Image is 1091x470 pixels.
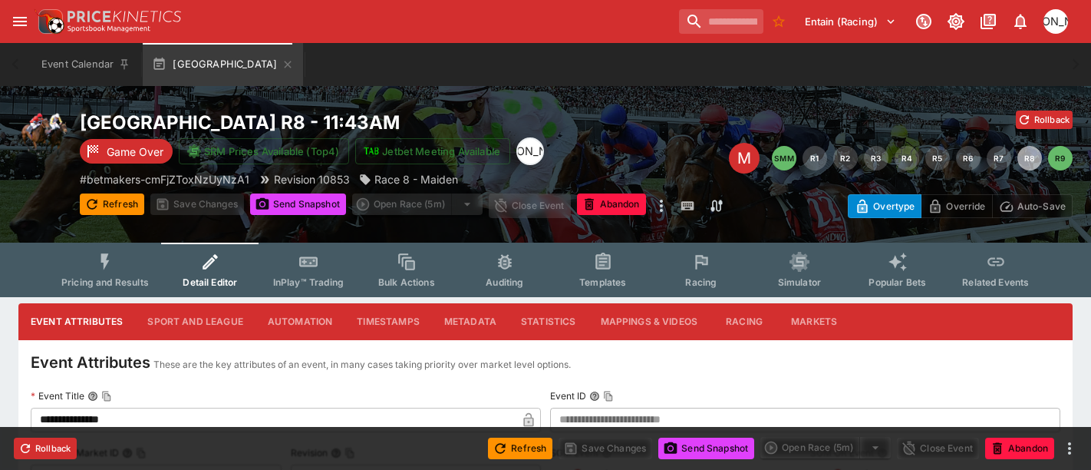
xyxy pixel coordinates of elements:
[974,8,1002,35] button: Documentation
[766,9,791,34] button: No Bookmarks
[962,276,1029,288] span: Related Events
[652,194,671,218] button: more
[1007,8,1034,35] button: Notifications
[355,138,510,164] button: Jetbet Meeting Available
[848,194,921,218] button: Overtype
[80,194,144,215] button: Refresh
[255,303,345,340] button: Automation
[516,137,544,165] div: Jonty Andrew
[31,389,84,402] p: Event Title
[895,146,919,170] button: R4
[364,144,379,159] img: jetbet-logo.svg
[658,438,754,459] button: Send Snapshot
[925,146,950,170] button: R5
[803,146,827,170] button: R1
[274,171,350,187] p: Revision 10853
[32,43,140,86] button: Event Calendar
[987,146,1011,170] button: R7
[179,138,349,164] button: SRM Prices Available (Top4)
[1017,146,1042,170] button: R8
[378,276,435,288] span: Bulk Actions
[603,391,614,402] button: Copy To Clipboard
[1048,146,1073,170] button: R9
[1060,439,1079,458] button: more
[6,8,34,35] button: open drawer
[374,171,458,187] p: Race 8 - Maiden
[1039,5,1073,38] button: Jonty Andrew
[68,25,150,32] img: Sportsbook Management
[778,276,821,288] span: Simulator
[992,194,1073,218] button: Auto-Save
[679,9,763,34] input: search
[432,303,509,340] button: Metadata
[864,146,888,170] button: R3
[710,303,779,340] button: Racing
[1016,111,1073,129] button: Rollback
[589,391,600,402] button: Event IDCopy To Clipboard
[946,198,985,214] p: Override
[61,276,149,288] span: Pricing and Results
[488,438,552,459] button: Refresh
[848,194,1073,218] div: Start From
[250,194,346,215] button: Send Snapshot
[579,276,626,288] span: Templates
[873,198,915,214] p: Overtype
[779,303,849,340] button: Markets
[135,303,255,340] button: Sport and League
[729,143,760,174] div: Edit Meeting
[68,11,181,22] img: PriceKinetics
[956,146,981,170] button: R6
[486,276,523,288] span: Auditing
[80,171,249,187] p: Copy To Clipboard
[1017,198,1066,214] p: Auto-Save
[344,303,432,340] button: Timestamps
[352,194,483,215] div: split button
[685,276,717,288] span: Racing
[80,111,659,134] h2: Copy To Clipboard
[183,276,237,288] span: Detail Editor
[772,146,1073,170] nav: pagination navigation
[577,194,646,215] button: Abandon
[18,303,135,340] button: Event Attributes
[107,144,163,160] p: Game Over
[550,389,586,402] p: Event ID
[588,303,710,340] button: Mappings & Videos
[985,439,1054,455] span: Mark an event as closed and abandoned.
[921,194,992,218] button: Override
[359,171,458,187] div: Race 8 - Maiden
[985,438,1054,459] button: Abandon
[942,8,970,35] button: Toggle light/dark mode
[833,146,858,170] button: R2
[869,276,926,288] span: Popular Bets
[577,196,646,211] span: Mark an event as closed and abandoned.
[87,391,98,402] button: Event TitleCopy To Clipboard
[1043,9,1068,34] div: Jonty Andrew
[509,303,588,340] button: Statistics
[18,111,68,160] img: horse_racing.png
[101,391,112,402] button: Copy To Clipboard
[14,438,77,459] button: Rollback
[34,6,64,37] img: PriceKinetics Logo
[273,276,344,288] span: InPlay™ Trading
[796,9,905,34] button: Select Tenant
[910,8,938,35] button: Connected to PK
[143,43,303,86] button: [GEOGRAPHIC_DATA]
[31,352,150,372] h4: Event Attributes
[760,437,891,458] div: split button
[153,357,571,372] p: These are the key attributes of an event, in many cases taking priority over market level options.
[772,146,796,170] button: SMM
[49,243,1042,297] div: Event type filters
